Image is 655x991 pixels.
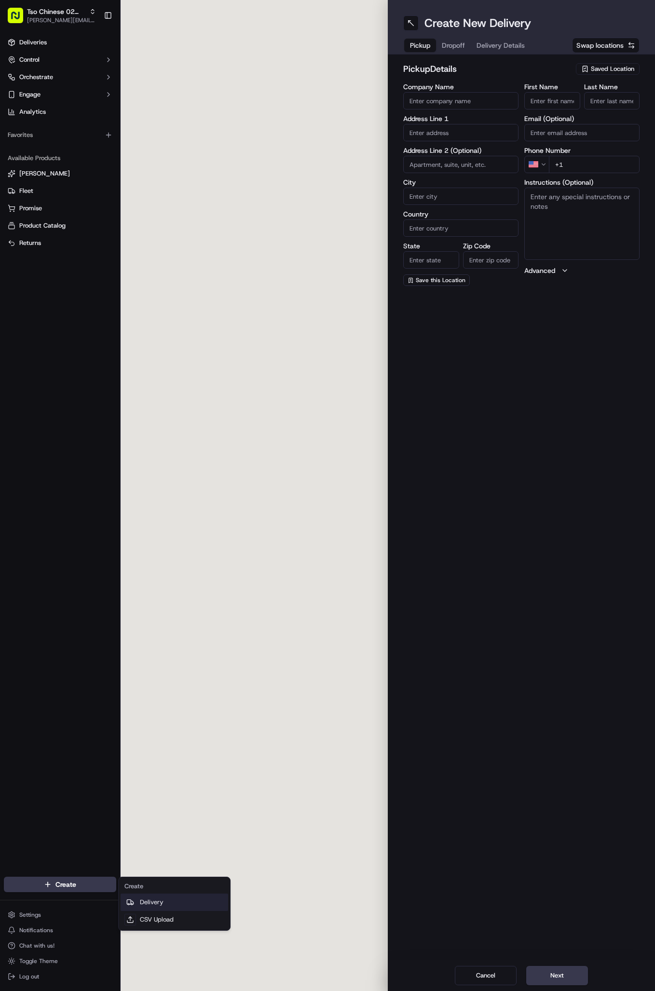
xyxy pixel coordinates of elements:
[30,176,127,183] span: [PERSON_NAME] (Store Manager)
[10,39,176,54] p: Welcome 👋
[403,156,519,173] input: Apartment, suite, unit, etc.
[403,124,519,141] input: Enter address
[477,41,525,50] span: Delivery Details
[576,41,624,50] span: Swap locations
[403,219,519,237] input: Enter country
[43,102,133,109] div: We're available if you need us!
[524,266,555,275] label: Advanced
[134,176,154,183] span: [DATE]
[55,880,76,889] span: Create
[85,149,105,157] span: [DATE]
[164,95,176,107] button: Start new chat
[25,62,174,72] input: Got a question? Start typing here...
[403,83,519,90] label: Company Name
[20,92,38,109] img: 8571987876998_91fb9ceb93ad5c398215_72.jpg
[416,276,465,284] span: Save this Location
[96,239,117,246] span: Pylon
[524,179,640,186] label: Instructions (Optional)
[403,274,470,286] button: Save this Location
[19,204,42,213] span: Promise
[19,973,39,980] span: Log out
[455,966,517,985] button: Cancel
[524,266,640,275] button: Advanced
[572,38,640,53] button: Swap locations
[19,216,74,225] span: Knowledge Base
[10,92,27,109] img: 1736555255976-a54dd68f-1ca7-489b-9aae-adbdc363a1c4
[19,55,40,64] span: Control
[10,166,25,182] img: Antonia (Store Manager)
[410,41,430,50] span: Pickup
[19,108,46,116] span: Analytics
[121,894,228,911] a: Delivery
[19,73,53,81] span: Orchestrate
[19,957,58,965] span: Toggle Theme
[403,147,519,154] label: Address Line 2 (Optional)
[121,911,228,928] a: CSV Upload
[524,147,640,154] label: Phone Number
[10,125,65,133] div: Past conversations
[591,65,634,73] span: Saved Location
[463,243,519,249] label: Zip Code
[4,150,116,166] div: Available Products
[82,217,89,224] div: 💻
[403,243,459,249] label: State
[526,966,588,985] button: Next
[403,179,519,186] label: City
[27,7,85,16] span: Tso Chinese 02 Arbor
[463,251,519,269] input: Enter zip code
[19,90,41,99] span: Engage
[524,124,640,141] input: Enter email address
[19,38,47,47] span: Deliveries
[19,150,27,158] img: 1736555255976-a54dd68f-1ca7-489b-9aae-adbdc363a1c4
[4,127,116,143] div: Favorites
[403,92,519,109] input: Enter company name
[442,41,465,50] span: Dropoff
[19,169,70,178] span: [PERSON_NAME]
[19,239,41,247] span: Returns
[403,211,519,217] label: Country
[524,83,580,90] label: First Name
[424,15,531,31] h1: Create New Delivery
[10,217,17,224] div: 📗
[403,188,519,205] input: Enter city
[19,926,53,934] span: Notifications
[43,92,158,102] div: Start new chat
[524,92,580,109] input: Enter first name
[403,251,459,269] input: Enter state
[27,16,96,24] span: [PERSON_NAME][EMAIL_ADDRESS][DOMAIN_NAME]
[6,212,78,229] a: 📗Knowledge Base
[121,879,228,894] div: Create
[10,140,25,156] img: Charles Folsom
[549,156,640,173] input: Enter phone number
[10,10,29,29] img: Nash
[584,83,640,90] label: Last Name
[19,187,33,195] span: Fleet
[403,115,519,122] label: Address Line 1
[78,212,159,229] a: 💻API Documentation
[150,123,176,135] button: See all
[68,239,117,246] a: Powered byPylon
[403,62,570,76] h2: pickup Details
[584,92,640,109] input: Enter last name
[524,115,640,122] label: Email (Optional)
[19,911,41,919] span: Settings
[19,221,66,230] span: Product Catalog
[80,149,83,157] span: •
[30,149,78,157] span: [PERSON_NAME]
[576,62,640,76] button: Saved Location
[91,216,155,225] span: API Documentation
[19,942,55,950] span: Chat with us!
[129,176,132,183] span: •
